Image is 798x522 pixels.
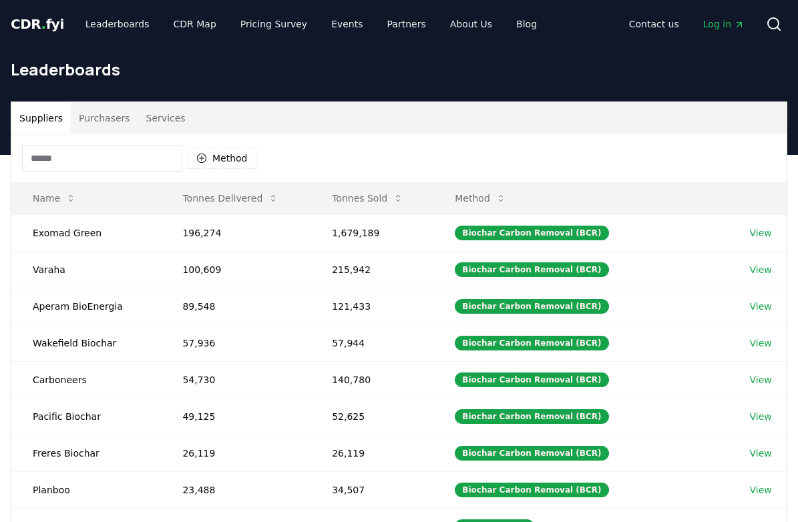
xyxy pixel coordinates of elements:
[311,361,433,398] td: 140,780
[11,251,161,288] td: Varaha
[750,410,772,423] a: View
[161,214,311,251] td: 196,274
[439,12,503,36] a: About Us
[750,373,772,386] a: View
[22,185,87,212] button: Name
[321,185,414,212] button: Tonnes Sold
[455,372,608,387] div: Biochar Carbon Removal (BCR)
[11,15,64,33] a: CDR.fyi
[11,471,161,508] td: Planboo
[11,59,787,80] h1: Leaderboards
[750,336,772,350] a: View
[311,471,433,508] td: 34,507
[161,251,311,288] td: 100,609
[506,12,548,36] a: Blog
[138,102,194,134] button: Services
[455,409,608,424] div: Biochar Carbon Removal (BCR)
[750,263,772,276] a: View
[161,361,311,398] td: 54,730
[75,12,160,36] a: Leaderboards
[161,324,311,361] td: 57,936
[703,17,745,31] span: Log in
[11,324,161,361] td: Wakefield Biochar
[750,447,772,460] a: View
[161,288,311,324] td: 89,548
[311,251,433,288] td: 215,942
[11,398,161,435] td: Pacific Biochar
[161,471,311,508] td: 23,488
[455,446,608,461] div: Biochar Carbon Removal (BCR)
[444,185,517,212] button: Method
[311,435,433,471] td: 26,119
[311,324,433,361] td: 57,944
[188,148,256,169] button: Method
[618,12,690,36] a: Contact us
[750,483,772,497] a: View
[41,16,46,32] span: .
[618,12,755,36] nav: Main
[455,226,608,240] div: Biochar Carbon Removal (BCR)
[455,483,608,497] div: Biochar Carbon Removal (BCR)
[11,435,161,471] td: Freres Biochar
[230,12,318,36] a: Pricing Survey
[455,336,608,350] div: Biochar Carbon Removal (BCR)
[321,12,373,36] a: Events
[311,288,433,324] td: 121,433
[455,299,608,314] div: Biochar Carbon Removal (BCR)
[161,435,311,471] td: 26,119
[11,16,64,32] span: CDR fyi
[11,288,161,324] td: Aperam BioEnergia
[163,12,227,36] a: CDR Map
[11,102,71,134] button: Suppliers
[311,214,433,251] td: 1,679,189
[161,398,311,435] td: 49,125
[455,262,608,277] div: Biochar Carbon Removal (BCR)
[750,300,772,313] a: View
[750,226,772,240] a: View
[11,214,161,251] td: Exomad Green
[71,102,138,134] button: Purchasers
[75,12,548,36] nav: Main
[11,361,161,398] td: Carboneers
[377,12,437,36] a: Partners
[172,185,289,212] button: Tonnes Delivered
[692,12,755,36] a: Log in
[311,398,433,435] td: 52,625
